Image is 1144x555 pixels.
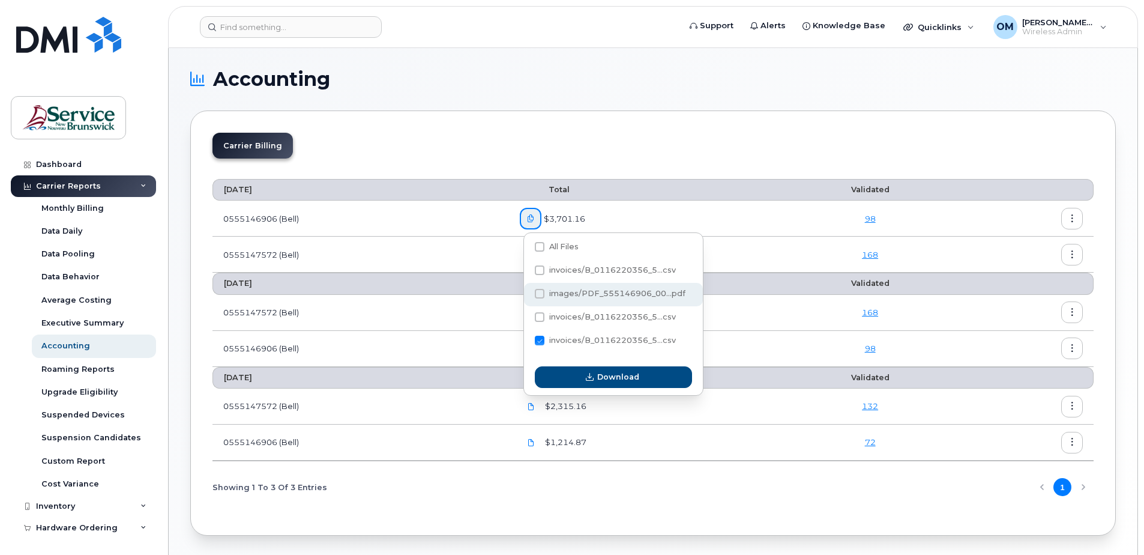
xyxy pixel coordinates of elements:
[543,437,586,448] span: $1,214.87
[212,273,509,294] th: [DATE]
[535,315,676,324] span: invoices/B_0116220356_555146906_20082025_ACC.csv
[865,344,876,353] a: 98
[865,437,876,447] a: 72
[212,237,509,273] td: 0555147572 (Bell)
[535,366,692,388] button: Download
[212,179,509,201] th: [DATE]
[212,201,509,237] td: 0555146906 (Bell)
[541,213,585,225] span: $3,701.16
[535,338,676,347] span: invoices/B_0116220356_555146906_20082025_MOB.csv
[549,312,676,321] span: invoices/B_0116220356_5...csv
[862,308,878,317] a: 168
[212,478,327,496] span: Showing 1 To 3 Of 3 Entries
[212,295,509,331] td: 0555147572 (Bell)
[543,401,586,412] span: $2,315.16
[597,371,639,383] span: Download
[212,367,509,389] th: [DATE]
[778,273,962,294] th: Validated
[520,185,570,194] span: Total
[520,432,543,453] a: PDF_555146906_005_0000000000.pdf
[1053,478,1071,496] button: Page 1
[862,250,878,259] a: 168
[549,242,579,251] span: All Files
[535,268,676,277] span: invoices/B_0116220356_555146906_20082025_DTL.csv
[212,331,509,367] td: 0555146906 (Bell)
[535,291,685,300] span: images/PDF_555146906_007_0000000000.pdf
[520,279,570,288] span: Total
[212,389,509,425] td: 0555147572 (Bell)
[549,265,676,274] span: invoices/B_0116220356_5...csv
[549,289,685,298] span: images/PDF_555146906_00...pdf
[520,373,570,382] span: Total
[549,336,676,345] span: invoices/B_0116220356_5...csv
[862,401,878,411] a: 132
[865,214,876,223] a: 98
[520,396,543,417] a: PDF_555147572_005_0000000000.pdf
[213,70,330,88] span: Accounting
[778,367,962,389] th: Validated
[212,425,509,461] td: 0555146906 (Bell)
[778,179,962,201] th: Validated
